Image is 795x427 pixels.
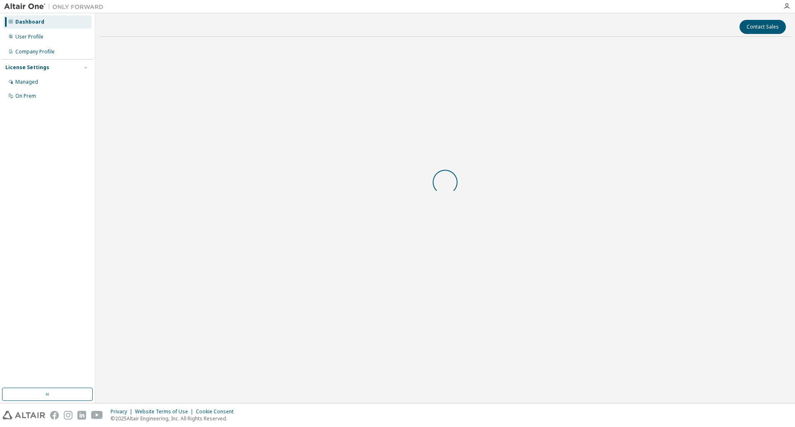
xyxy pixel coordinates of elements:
div: Dashboard [15,19,44,25]
img: Altair One [4,2,108,11]
img: altair_logo.svg [2,411,45,420]
div: Managed [15,79,38,85]
div: Privacy [111,408,135,415]
img: facebook.svg [50,411,59,420]
div: Cookie Consent [196,408,238,415]
img: linkedin.svg [77,411,86,420]
img: instagram.svg [64,411,72,420]
div: Company Profile [15,48,55,55]
div: On Prem [15,93,36,99]
p: © 2025 Altair Engineering, Inc. All Rights Reserved. [111,415,238,422]
div: User Profile [15,34,43,40]
button: Contact Sales [740,20,786,34]
div: License Settings [5,64,49,71]
div: Website Terms of Use [135,408,196,415]
img: youtube.svg [91,411,103,420]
